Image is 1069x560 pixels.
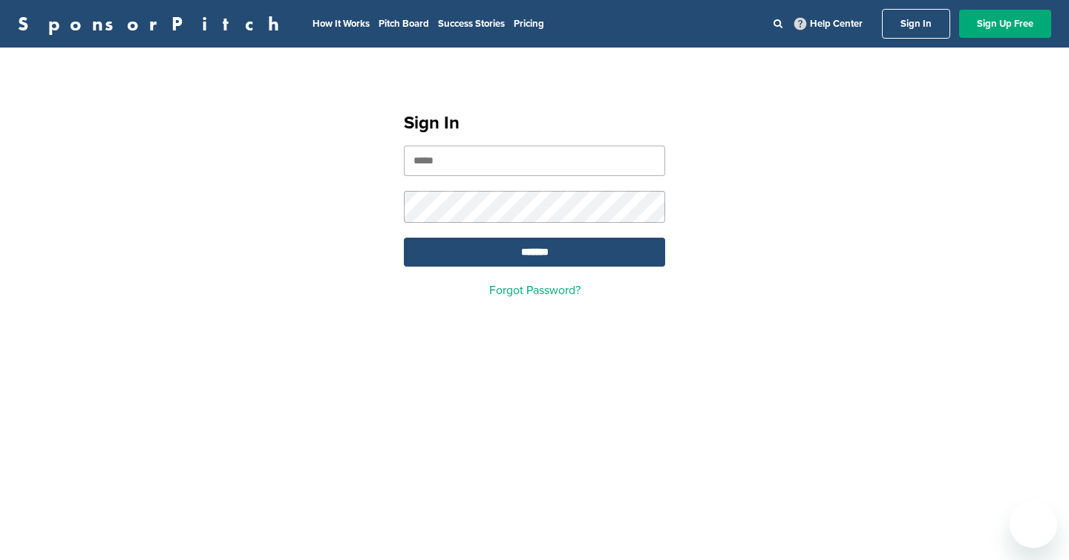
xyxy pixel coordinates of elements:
[18,14,289,33] a: SponsorPitch
[514,18,544,30] a: Pricing
[379,18,429,30] a: Pitch Board
[313,18,370,30] a: How It Works
[791,15,866,33] a: Help Center
[438,18,505,30] a: Success Stories
[882,9,950,39] a: Sign In
[959,10,1051,38] a: Sign Up Free
[404,110,665,137] h1: Sign In
[1010,501,1057,548] iframe: Button to launch messaging window
[489,283,581,298] a: Forgot Password?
